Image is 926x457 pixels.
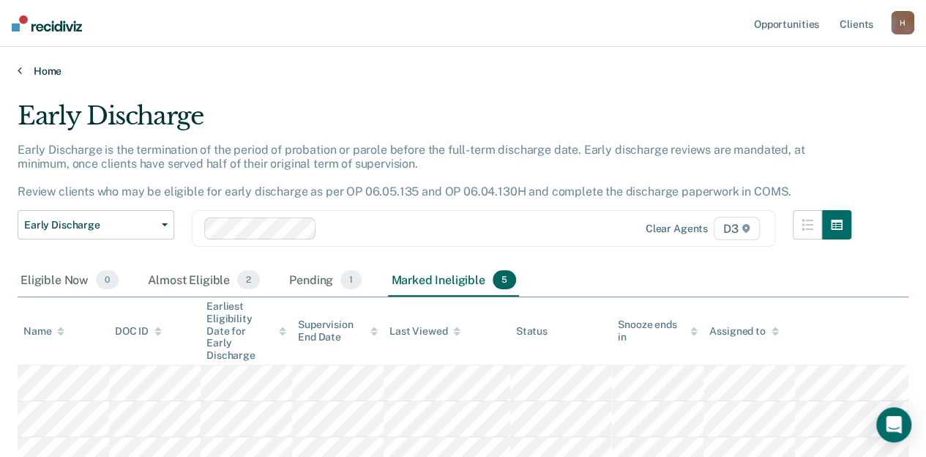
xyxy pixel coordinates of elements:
[388,264,519,297] div: Marked Ineligible5
[389,325,460,338] div: Last Viewed
[18,210,174,239] button: Early Discharge
[115,325,162,338] div: DOC ID
[145,264,263,297] div: Almost Eligible2
[237,270,260,289] span: 2
[18,143,804,199] p: Early Discharge is the termination of the period of probation or parole before the full-term disc...
[24,219,156,231] span: Early Discharge
[516,325,548,338] div: Status
[709,325,778,338] div: Assigned to
[96,270,119,289] span: 0
[23,325,64,338] div: Name
[493,270,516,289] span: 5
[646,223,708,235] div: Clear agents
[298,319,378,343] div: Supervision End Date
[618,319,698,343] div: Snooze ends in
[714,217,760,240] span: D3
[876,407,911,442] div: Open Intercom Messenger
[18,101,851,143] div: Early Discharge
[286,264,365,297] div: Pending1
[18,264,122,297] div: Eligible Now0
[206,300,286,362] div: Earliest Eligibility Date for Early Discharge
[18,64,908,78] a: Home
[891,11,914,34] button: H
[340,270,362,289] span: 1
[12,15,82,31] img: Recidiviz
